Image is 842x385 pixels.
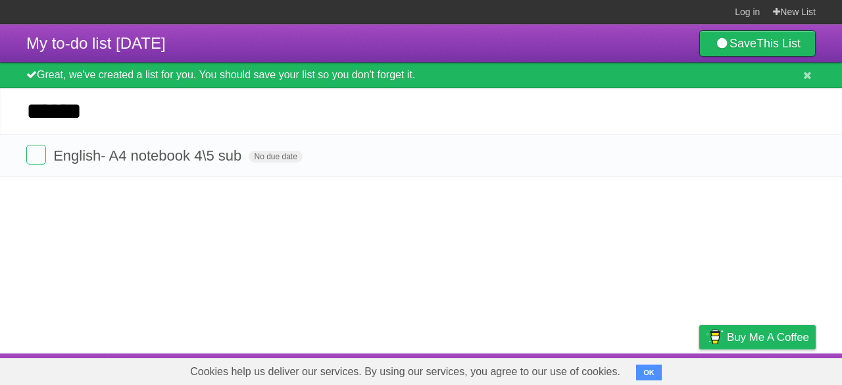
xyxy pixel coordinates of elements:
a: Buy me a coffee [699,325,816,349]
span: Buy me a coffee [727,326,809,349]
span: My to-do list [DATE] [26,34,166,52]
b: This List [756,37,801,50]
a: Terms [637,357,666,382]
label: Done [26,145,46,165]
span: Cookies help us deliver our services. By using our services, you agree to our use of cookies. [177,359,633,385]
span: No due date [249,151,302,163]
a: About [524,357,552,382]
a: Suggest a feature [733,357,816,382]
a: Developers [568,357,621,382]
img: Buy me a coffee [706,326,724,348]
button: OK [636,365,662,380]
a: SaveThis List [699,30,816,57]
a: Privacy [682,357,716,382]
span: English- A4 notebook 4\5 sub [53,147,245,164]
